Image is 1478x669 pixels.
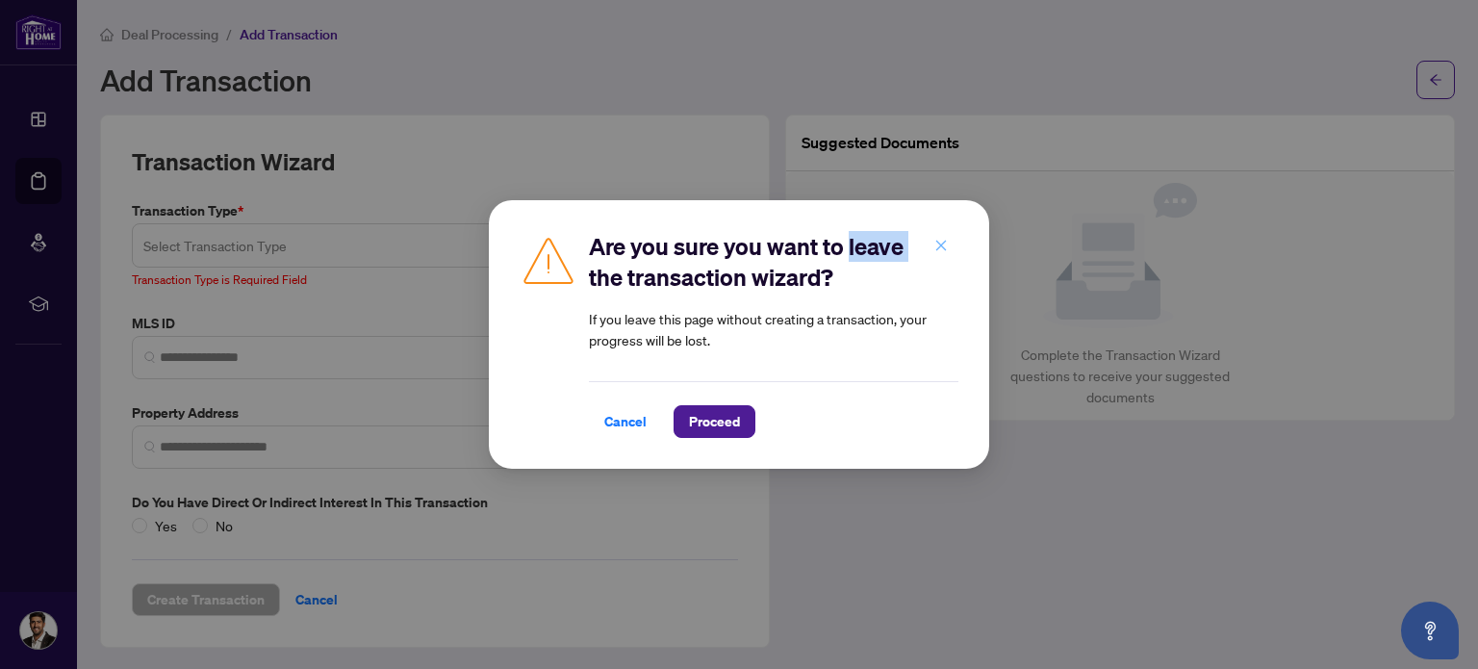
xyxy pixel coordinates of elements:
[934,239,948,252] span: close
[589,308,958,350] article: If you leave this page without creating a transaction, your progress will be lost.
[689,406,740,437] span: Proceed
[589,231,958,293] h2: Are you sure you want to leave the transaction wizard?
[589,405,662,438] button: Cancel
[674,405,755,438] button: Proceed
[1401,602,1459,659] button: Open asap
[604,406,647,437] span: Cancel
